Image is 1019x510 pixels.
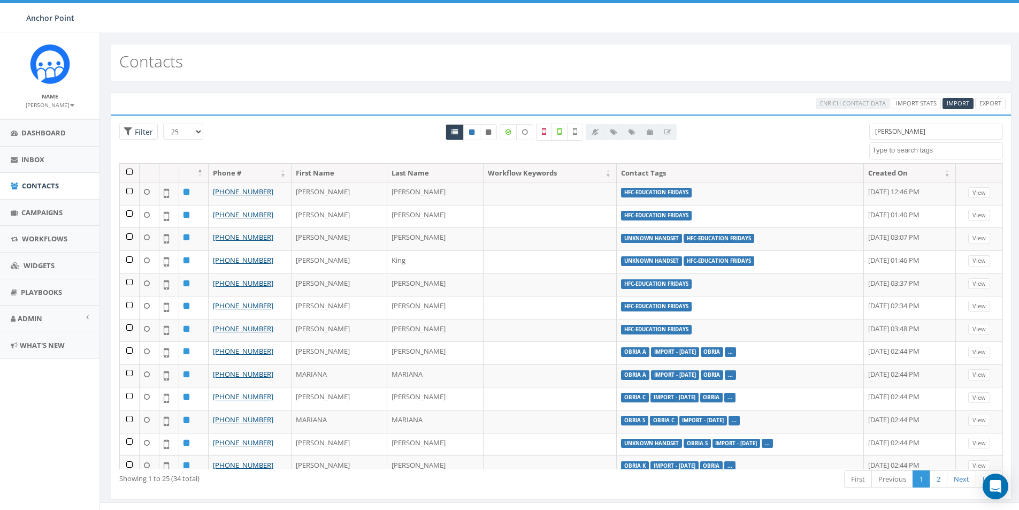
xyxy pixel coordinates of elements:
label: Obria S [684,439,711,448]
td: King [387,250,483,273]
td: [DATE] 02:44 PM [864,410,956,433]
a: Last [976,470,1003,488]
label: Not a Mobile [536,124,552,141]
a: View [968,369,990,380]
small: [PERSON_NAME] [26,101,74,109]
label: HFC-Education Fridays [621,279,692,289]
label: unknown handset [621,439,682,448]
a: [PHONE_NUMBER] [213,255,273,265]
a: Active [463,124,480,140]
a: [PHONE_NUMBER] [213,369,273,379]
label: HFC-Education Fridays [684,234,754,243]
span: Dashboard [21,128,66,138]
label: Import - [DATE] [651,370,699,380]
label: Import - [DATE] [651,347,699,357]
label: Import - [DATE] [650,393,699,402]
a: [PHONE_NUMBER] [213,392,273,401]
span: Playbooks [21,287,62,297]
label: Not Validated [567,124,583,141]
a: [PHONE_NUMBER] [213,301,273,310]
label: Obria C [650,416,678,425]
a: ... [732,417,737,424]
h2: Contacts [119,52,183,70]
td: [DATE] 02:44 PM [864,341,956,364]
small: Name [42,93,58,100]
a: View [968,324,990,335]
a: [PHONE_NUMBER] [213,278,273,288]
i: This phone number is unsubscribed and has opted-out of all texts. [486,129,491,135]
span: Workflows [22,234,67,243]
a: Opted Out [480,124,497,140]
td: [PERSON_NAME] [292,182,387,205]
a: ... [728,371,733,378]
a: View [968,210,990,221]
td: [PERSON_NAME] [387,227,483,250]
label: Obria S [621,416,648,425]
a: View [968,415,990,426]
a: Import Stats [892,98,941,109]
label: Data not Enriched [516,124,533,140]
td: [PERSON_NAME] [292,387,387,410]
label: Import - [DATE] [650,461,699,471]
a: Export [975,98,1006,109]
label: Obria [700,393,723,402]
img: Rally_platform_Icon_1.png [30,44,70,84]
label: Obria [701,370,724,380]
td: [PERSON_NAME] [387,205,483,228]
a: ... [765,440,770,447]
a: View [968,278,990,290]
span: CSV files only [947,99,969,107]
td: [DATE] 03:48 PM [864,319,956,342]
td: [PERSON_NAME] [292,205,387,228]
input: Type to search [869,124,1003,140]
td: [PERSON_NAME] [292,296,387,319]
a: [PHONE_NUMBER] [213,460,273,470]
td: [PERSON_NAME] [387,296,483,319]
td: MARIANA [387,364,483,387]
td: [DATE] 01:40 PM [864,205,956,228]
a: View [968,460,990,471]
a: First [844,470,872,488]
td: [PERSON_NAME] [387,182,483,205]
td: [PERSON_NAME] [292,319,387,342]
td: [DATE] 02:44 PM [864,387,956,410]
a: [PHONE_NUMBER] [213,232,273,242]
td: [DATE] 02:34 PM [864,296,956,319]
label: Validated [551,124,568,141]
a: View [968,255,990,267]
span: Anchor Point [26,13,74,23]
a: [PHONE_NUMBER] [213,415,273,424]
span: Filter [132,127,153,137]
th: Phone #: activate to sort column ascending [209,164,292,182]
label: HFC-Education Fridays [684,256,754,266]
a: ... [728,348,733,355]
a: Next [947,470,976,488]
label: Data Enriched [500,124,517,140]
div: Showing 1 to 25 (34 total) [119,469,478,484]
a: View [968,392,990,404]
textarea: Search [872,146,1002,155]
label: Obria [701,347,724,357]
span: Advance Filter [119,124,158,140]
td: [PERSON_NAME] [292,250,387,273]
td: [PERSON_NAME] [387,455,483,478]
a: 1 [913,470,930,488]
td: [PERSON_NAME] [292,455,387,478]
a: ... [727,462,732,469]
a: View [968,301,990,312]
td: [DATE] 02:44 PM [864,364,956,387]
td: [DATE] 03:37 PM [864,273,956,296]
td: [PERSON_NAME] [387,319,483,342]
span: Inbox [21,155,44,164]
a: 2 [930,470,947,488]
a: View [968,187,990,199]
td: [PERSON_NAME] [292,227,387,250]
span: Contacts [22,181,59,191]
a: ... [727,394,732,401]
label: unknown handset [621,256,682,266]
a: View [968,438,990,449]
th: Created On: activate to sort column ascending [864,164,956,182]
span: Campaigns [21,208,63,217]
td: [DATE] 12:46 PM [864,182,956,205]
span: Widgets [24,261,55,270]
